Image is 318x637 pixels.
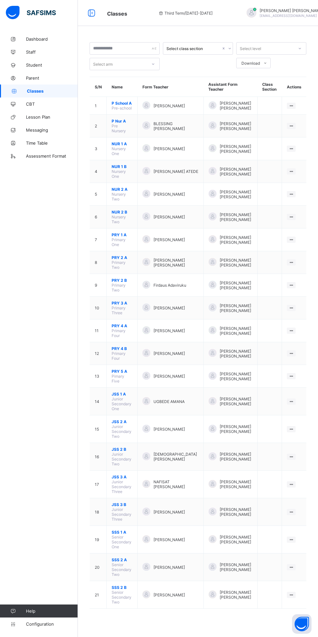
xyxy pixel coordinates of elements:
[112,119,132,123] span: P Nur A
[153,146,185,151] span: [PERSON_NAME]
[220,212,252,222] span: [PERSON_NAME] [PERSON_NAME]
[112,535,131,549] span: Senior Secondary One
[112,452,131,466] span: Junior Secondary Two
[112,557,132,562] span: SSS 2 A
[112,192,126,201] span: Nursery Two
[90,443,107,471] td: 16
[26,621,78,627] span: Configuration
[220,101,252,110] span: [PERSON_NAME] [PERSON_NAME]
[153,237,185,242] span: [PERSON_NAME]
[241,61,260,66] span: Download
[112,278,132,283] span: PRY 2 B
[220,144,252,154] span: [PERSON_NAME] [PERSON_NAME]
[166,46,221,51] div: Select class section
[112,590,131,604] span: Senior Secondary Two
[260,14,317,18] span: [EMAIL_ADDRESS][DOMAIN_NAME]
[220,235,252,245] span: [PERSON_NAME] [PERSON_NAME]
[26,49,78,55] span: Staff
[220,349,252,358] span: [PERSON_NAME] [PERSON_NAME]
[112,187,132,192] span: NUR 2 A
[220,424,252,434] span: [PERSON_NAME] [PERSON_NAME]
[26,608,78,614] span: Help
[112,507,131,522] span: Junior Secondary Three
[90,581,107,609] td: 21
[153,479,198,489] span: NAFISAT [PERSON_NAME]
[153,510,185,514] span: [PERSON_NAME]
[90,274,107,297] td: 9
[220,326,252,336] span: [PERSON_NAME] [PERSON_NAME]
[112,351,126,361] span: Primary Four
[90,97,107,115] td: 1
[6,6,56,19] img: safsims
[112,585,132,590] span: SSS 2 B
[112,255,132,260] span: PRY 2 A
[153,214,185,219] span: [PERSON_NAME]
[26,127,78,133] span: Messaging
[90,228,107,251] td: 7
[112,374,124,383] span: Pimary Five
[90,342,107,365] td: 12
[112,123,126,133] span: Pre Nursery
[240,42,261,55] div: Select level
[26,140,78,146] span: Time Table
[112,260,126,270] span: Primary Two
[153,121,198,131] span: BLESSING [PERSON_NAME]
[112,369,132,374] span: PRY 5 A
[90,319,107,342] td: 11
[220,303,252,313] span: [PERSON_NAME] [PERSON_NAME]
[107,77,138,97] th: Name
[112,392,132,396] span: JSS 1 A
[26,75,78,81] span: Parent
[90,77,107,97] th: S/N
[153,427,185,432] span: [PERSON_NAME]
[112,396,131,411] span: Junior Secondary One
[112,447,132,452] span: JSS 2 B
[90,526,107,553] td: 19
[220,562,252,572] span: [PERSON_NAME] [PERSON_NAME]
[153,565,185,570] span: [PERSON_NAME]
[220,479,252,489] span: [PERSON_NAME] [PERSON_NAME]
[112,283,126,292] span: Primary Two
[90,251,107,274] td: 8
[153,192,185,197] span: [PERSON_NAME]
[153,258,198,267] span: [PERSON_NAME] [PERSON_NAME]
[112,424,131,439] span: Junior Secondary Two
[153,305,185,310] span: [PERSON_NAME]
[26,62,78,68] span: Student
[158,11,213,16] span: session/term information
[90,206,107,228] td: 6
[112,237,126,247] span: Primary One
[112,101,132,106] span: P School A
[90,471,107,498] td: 17
[112,305,126,315] span: Primary Three
[112,232,132,237] span: PRY 1 A
[90,365,107,388] td: 13
[153,374,185,379] span: [PERSON_NAME]
[220,590,252,600] span: [PERSON_NAME] [PERSON_NAME]
[292,614,312,634] button: Open asap
[153,592,185,597] span: [PERSON_NAME]
[112,328,126,338] span: Primary Four
[112,419,132,424] span: JSS 2 A
[153,328,185,333] span: [PERSON_NAME]
[220,167,252,176] span: [PERSON_NAME] [PERSON_NAME]
[112,479,131,494] span: Junior Secondary Three
[112,214,126,224] span: Nursery Two
[112,146,126,156] span: Nursery One
[90,115,107,137] td: 2
[112,323,132,328] span: PRY 4 A
[112,141,132,146] span: NUR 1 A
[112,530,132,535] span: SSS 1 A
[90,137,107,160] td: 3
[90,415,107,443] td: 15
[153,351,185,356] span: [PERSON_NAME]
[220,258,252,267] span: [PERSON_NAME] [PERSON_NAME]
[153,169,198,174] span: [PERSON_NAME] ATEDE
[26,101,78,107] span: CBT
[112,106,132,110] span: Pre-school
[220,189,252,199] span: [PERSON_NAME] [PERSON_NAME]
[220,371,252,381] span: [PERSON_NAME] [PERSON_NAME]
[138,77,203,97] th: Form Teacher
[153,537,185,542] span: [PERSON_NAME]
[93,58,113,70] div: Select arm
